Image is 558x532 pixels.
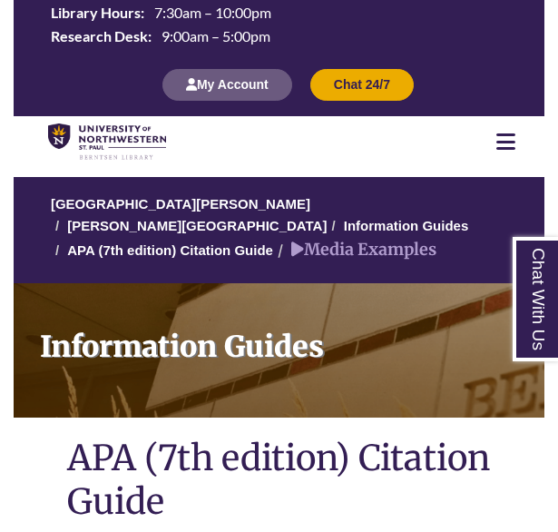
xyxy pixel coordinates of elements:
[310,76,414,92] a: Chat 24/7
[344,218,469,233] a: Information Guides
[44,3,514,49] table: Hours Today
[162,27,270,44] span: 9:00am – 5:00pm
[67,218,327,233] a: [PERSON_NAME][GEOGRAPHIC_DATA]
[44,26,154,46] th: Research Desk:
[51,196,310,212] a: [GEOGRAPHIC_DATA][PERSON_NAME]
[154,4,271,21] span: 7:30am – 10:00pm
[273,237,436,263] li: Media Examples
[14,283,544,418] a: Information Guides
[162,69,292,100] button: My Account
[162,76,292,92] a: My Account
[48,123,166,161] img: UNWSP Library Logo
[310,69,414,100] button: Chat 24/7
[44,3,147,23] th: Library Hours:
[28,283,544,394] h1: Information Guides
[44,3,514,51] a: Hours Today
[67,436,492,527] h1: APA (7th edition) Citation Guide
[67,242,273,258] a: APA (7th edition) Citation Guide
